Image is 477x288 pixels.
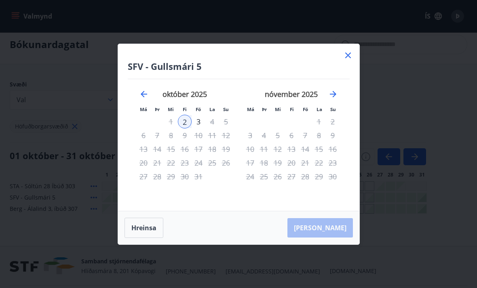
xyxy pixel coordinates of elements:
[271,142,285,156] td: Not available. miðvikudagur, 12. nóvember 2025
[257,142,271,156] td: Not available. þriðjudagur, 11. nóvember 2025
[196,106,201,112] small: Fö
[219,128,233,142] td: Not available. sunnudagur, 12. október 2025
[192,128,205,142] td: Not available. föstudagur, 10. október 2025
[192,115,205,128] td: Choose föstudagur, 3. október 2025 as your check-out date. It’s available.
[285,128,298,142] div: Aðeins útritun í boði
[150,170,164,183] td: Not available. þriðjudagur, 28. október 2025
[285,128,298,142] td: Not available. fimmtudagur, 6. nóvember 2025
[312,142,326,156] td: Not available. laugardagur, 15. nóvember 2025
[150,128,164,142] td: Not available. þriðjudagur, 7. október 2025
[137,142,150,156] td: Not available. mánudagur, 13. október 2025
[183,106,187,112] small: Fi
[298,156,312,170] div: Aðeins útritun í boði
[257,170,271,183] td: Not available. þriðjudagur, 25. nóvember 2025
[328,89,338,99] div: Move forward to switch to the next month.
[140,106,147,112] small: Má
[219,142,233,156] td: Not available. sunnudagur, 19. október 2025
[271,156,285,170] td: Not available. miðvikudagur, 19. nóvember 2025
[257,128,271,142] td: Not available. þriðjudagur, 4. nóvember 2025
[205,142,219,156] td: Not available. laugardagur, 18. október 2025
[243,156,257,170] td: Not available. mánudagur, 17. nóvember 2025
[326,170,340,183] td: Not available. sunnudagur, 30. nóvember 2025
[275,106,281,112] small: Mi
[205,115,219,128] td: Not available. laugardagur, 4. október 2025
[168,106,174,112] small: Mi
[298,170,312,183] td: Not available. föstudagur, 28. nóvember 2025
[219,156,233,170] td: Not available. sunnudagur, 26. október 2025
[262,106,267,112] small: Þr
[326,128,340,142] td: Not available. sunnudagur, 9. nóvember 2025
[243,170,257,183] td: Not available. mánudagur, 24. nóvember 2025
[178,115,192,128] div: 2
[178,170,192,183] td: Not available. fimmtudagur, 30. október 2025
[192,142,205,156] td: Not available. föstudagur, 17. október 2025
[192,142,205,156] div: Aðeins útritun í boði
[164,128,178,142] td: Not available. miðvikudagur, 8. október 2025
[265,89,318,99] strong: nóvember 2025
[139,89,149,99] div: Move backward to switch to the previous month.
[330,106,336,112] small: Su
[178,128,192,142] div: Aðeins útritun í boði
[205,128,219,142] td: Not available. laugardagur, 11. október 2025
[192,115,205,128] div: Aðeins útritun í boði
[243,142,257,156] td: Not available. mánudagur, 10. nóvember 2025
[164,156,178,170] td: Not available. miðvikudagur, 22. október 2025
[137,156,150,170] td: Not available. mánudagur, 20. október 2025
[298,128,312,142] td: Not available. föstudagur, 7. nóvember 2025
[223,106,229,112] small: Su
[137,170,150,183] td: Not available. mánudagur, 27. október 2025
[312,170,326,183] td: Not available. laugardagur, 29. nóvember 2025
[247,106,254,112] small: Má
[285,156,298,170] td: Not available. fimmtudagur, 20. nóvember 2025
[178,156,192,170] td: Not available. fimmtudagur, 23. október 2025
[155,106,160,112] small: Þr
[303,106,308,112] small: Fö
[312,156,326,170] td: Not available. laugardagur, 22. nóvember 2025
[326,115,340,128] td: Not available. sunnudagur, 2. nóvember 2025
[290,106,294,112] small: Fi
[271,170,285,183] td: Not available. miðvikudagur, 26. nóvember 2025
[128,79,350,201] div: Calendar
[164,170,178,183] td: Not available. miðvikudagur, 29. október 2025
[125,218,163,238] button: Hreinsa
[178,115,192,128] td: Selected as start date. fimmtudagur, 2. október 2025
[312,115,326,128] td: Not available. laugardagur, 1. nóvember 2025
[298,142,312,156] div: Aðeins útritun í boði
[137,128,150,142] td: Not available. mánudagur, 6. október 2025
[298,170,312,183] div: Aðeins útritun í boði
[298,156,312,170] td: Not available. föstudagur, 21. nóvember 2025
[178,142,192,156] td: Not available. fimmtudagur, 16. október 2025
[209,106,215,112] small: La
[326,156,340,170] td: Not available. sunnudagur, 23. nóvember 2025
[326,142,340,156] td: Not available. sunnudagur, 16. nóvember 2025
[219,115,233,128] td: Not available. sunnudagur, 5. október 2025
[257,156,271,170] td: Not available. þriðjudagur, 18. nóvember 2025
[163,89,207,99] strong: október 2025
[150,156,164,170] td: Not available. þriðjudagur, 21. október 2025
[164,115,178,128] td: Not available. miðvikudagur, 1. október 2025
[205,156,219,170] td: Not available. laugardagur, 25. október 2025
[298,142,312,156] td: Not available. föstudagur, 14. nóvember 2025
[150,142,164,156] td: Not available. þriðjudagur, 14. október 2025
[128,60,350,72] h4: SFV - Gullsmári 5
[317,106,322,112] small: La
[192,156,205,170] div: Aðeins útritun í boði
[285,170,298,183] td: Not available. fimmtudagur, 27. nóvember 2025
[164,142,178,156] td: Not available. miðvikudagur, 15. október 2025
[312,128,326,142] td: Not available. laugardagur, 8. nóvember 2025
[243,128,257,142] td: Not available. mánudagur, 3. nóvember 2025
[192,170,205,183] td: Not available. föstudagur, 31. október 2025
[178,128,192,142] td: Not available. fimmtudagur, 9. október 2025
[285,142,298,156] td: Not available. fimmtudagur, 13. nóvember 2025
[192,156,205,170] td: Not available. föstudagur, 24. október 2025
[271,128,285,142] td: Not available. miðvikudagur, 5. nóvember 2025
